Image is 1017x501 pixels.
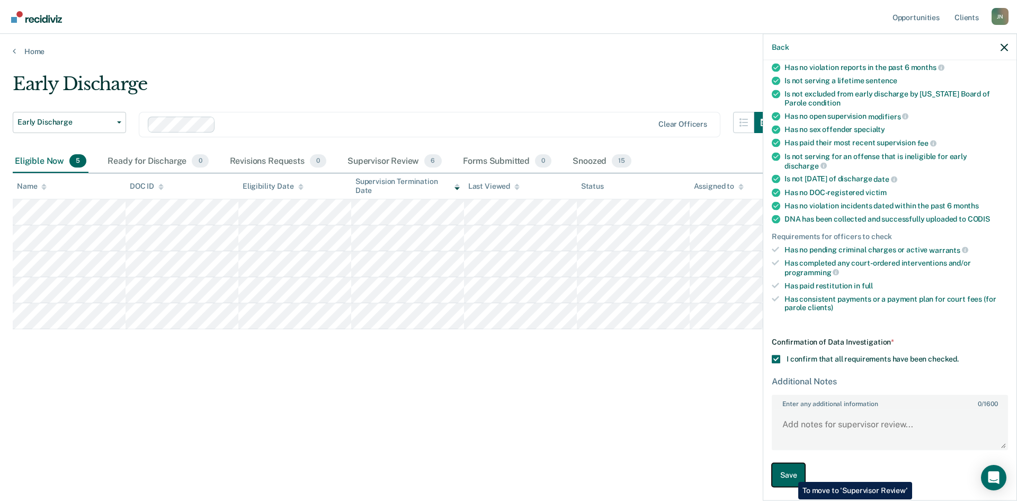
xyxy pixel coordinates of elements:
span: fee [917,139,936,147]
div: Name [17,182,47,191]
span: clients) [808,303,833,312]
div: Has no violation incidents dated within the past 6 [784,201,1008,210]
div: Is not [DATE] of discharge [784,174,1008,184]
label: Enter any additional information [773,396,1007,408]
span: 0 [978,400,982,408]
div: Has no pending criminal charges or active [784,245,1008,254]
a: Home [13,47,1004,56]
span: specialty [854,125,885,134]
span: date [873,175,897,183]
span: I confirm that all requirements have been checked. [787,354,959,363]
img: Recidiviz [11,11,62,23]
span: 6 [424,154,441,168]
div: J N [992,8,1009,25]
div: DNA has been collected and successfully uploaded to [784,214,1008,223]
span: warrants [929,245,968,254]
div: DOC ID [130,182,164,191]
span: months [911,63,944,72]
span: 5 [69,154,86,168]
div: Has no open supervision [784,111,1008,121]
div: Supervisor Review [345,150,444,173]
div: Has consistent payments or a payment plan for court fees (for parole [784,294,1008,312]
div: Snoozed [570,150,634,173]
div: Supervision Termination Date [355,177,460,195]
div: Last Viewed [468,182,520,191]
div: Has no violation reports in the past 6 [784,63,1008,72]
div: Status [581,182,604,191]
div: Has paid restitution in [784,281,1008,290]
span: months [953,201,979,209]
span: 15 [612,154,631,168]
span: condition [808,98,841,107]
button: Back [772,42,789,51]
span: discharge [784,161,827,170]
div: Additional Notes [772,376,1008,386]
span: CODIS [968,214,990,223]
div: Is not serving for an offense that is ineligible for early [784,152,1008,170]
div: Confirmation of Data Investigation [772,338,1008,347]
div: Is not excluded from early discharge by [US_STATE] Board of Parole [784,90,1008,108]
div: Eligible Now [13,150,88,173]
div: Has paid their most recent supervision [784,138,1008,148]
div: Open Intercom Messenger [981,465,1006,490]
span: Early Discharge [17,118,113,127]
button: Save [772,463,805,487]
span: programming [784,268,839,276]
span: 0 [192,154,208,168]
div: Early Discharge [13,73,775,103]
div: Revisions Requests [228,150,328,173]
button: Profile dropdown button [992,8,1009,25]
span: 0 [535,154,551,168]
div: Has completed any court-ordered interventions and/or [784,259,1008,277]
div: Assigned to [694,182,744,191]
div: Eligibility Date [243,182,304,191]
span: modifiers [868,112,909,120]
span: sentence [866,76,897,85]
span: / 1600 [978,400,997,408]
div: Has no DOC-registered [784,188,1008,197]
div: Requirements for officers to check [772,232,1008,241]
div: Forms Submitted [461,150,554,173]
div: Is not serving a lifetime [784,76,1008,85]
div: Clear officers [658,120,707,129]
div: Has no sex offender [784,125,1008,134]
span: full [862,281,873,289]
span: victim [866,188,887,196]
div: Ready for Discharge [105,150,210,173]
span: 0 [310,154,326,168]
